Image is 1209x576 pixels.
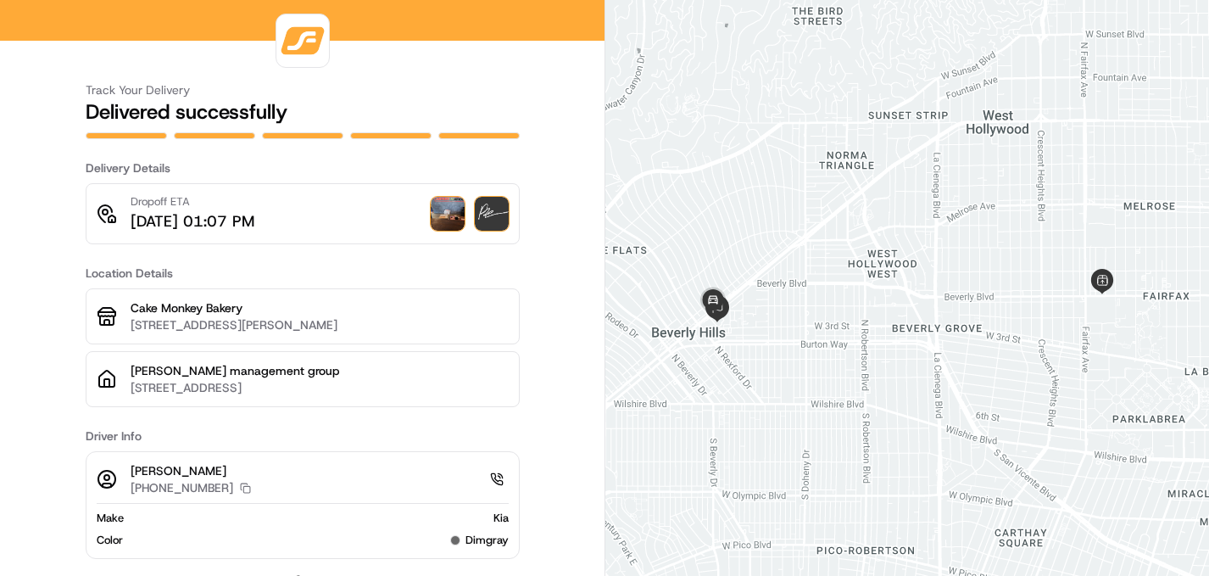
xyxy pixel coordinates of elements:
h3: Location Details [86,265,520,282]
h3: Track Your Delivery [86,81,520,98]
img: logo-public_tracking_screen-VNDR-1688417501853.png [280,18,326,64]
img: photo_proof_of_delivery image [431,197,465,231]
span: Kia [493,511,509,526]
img: signature_proof_of_delivery image [475,197,509,231]
p: Dropoff ETA [131,194,254,210]
span: Color [97,533,123,548]
h3: Driver Info [86,428,520,445]
span: dimgray [465,533,509,548]
p: [PERSON_NAME] [131,462,251,479]
span: Make [97,511,124,526]
p: [DATE] 01:07 PM [131,210,254,233]
p: Cake Monkey Bakery [131,299,509,316]
p: [PHONE_NUMBER] [131,479,233,496]
h3: Delivery Details [86,159,520,176]
p: [STREET_ADDRESS][PERSON_NAME] [131,316,509,333]
p: [STREET_ADDRESS] [131,379,509,396]
h2: Delivered successfully [86,98,520,126]
p: [PERSON_NAME] management group [131,362,509,379]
